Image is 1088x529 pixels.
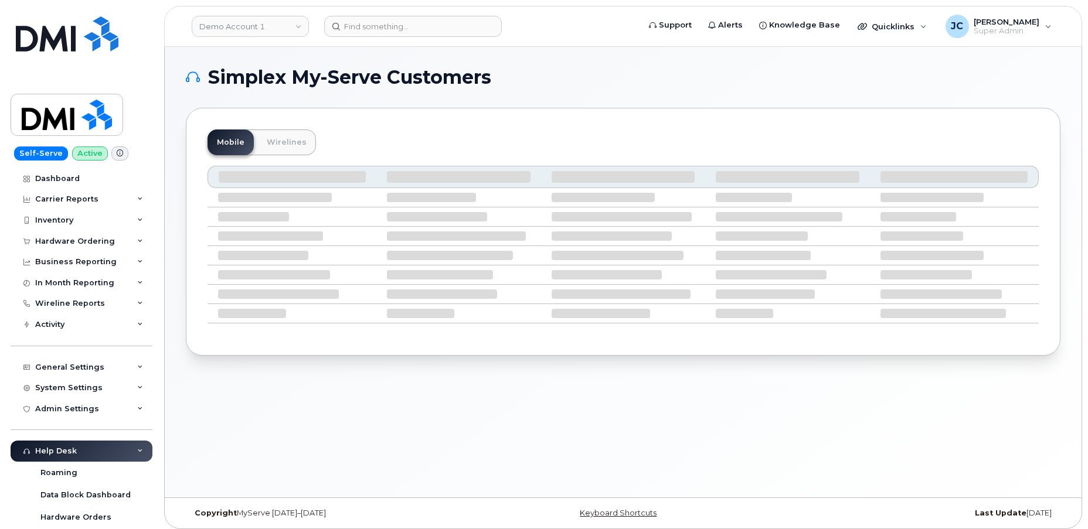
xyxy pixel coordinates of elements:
[257,129,316,155] a: Wirelines
[186,508,477,518] div: MyServe [DATE]–[DATE]
[975,508,1026,517] strong: Last Update
[580,508,657,517] a: Keyboard Shortcuts
[208,129,254,155] a: Mobile
[769,508,1060,518] div: [DATE]
[195,508,237,517] strong: Copyright
[208,69,491,86] span: Simplex My-Serve Customers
